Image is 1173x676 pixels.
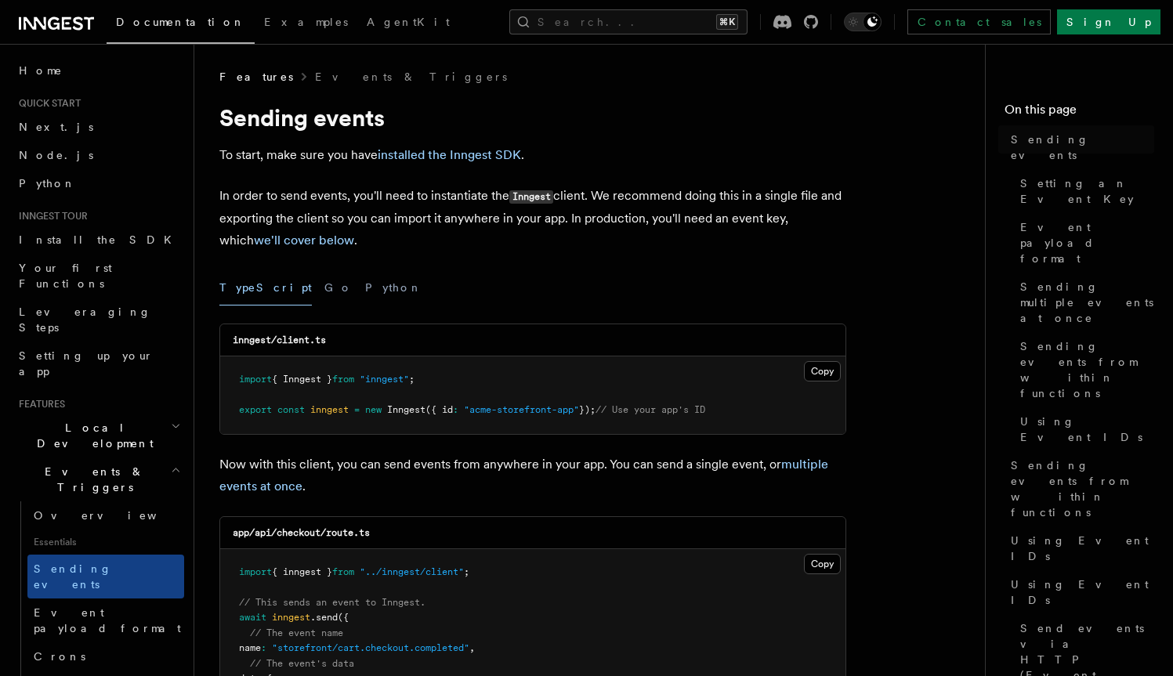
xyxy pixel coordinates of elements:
[272,612,310,623] span: inngest
[116,16,245,28] span: Documentation
[19,63,63,78] span: Home
[1020,279,1154,326] span: Sending multiple events at once
[1057,9,1160,34] a: Sign Up
[354,404,360,415] span: =
[233,334,326,345] code: inngest/client.ts
[239,566,272,577] span: import
[34,606,181,634] span: Event payload format
[310,612,338,623] span: .send
[1014,332,1154,407] a: Sending events from within functions
[13,464,171,495] span: Events & Triggers
[19,262,112,290] span: Your first Functions
[1011,533,1154,564] span: Using Event IDs
[1005,451,1154,526] a: Sending events from within functions
[332,566,354,577] span: from
[19,177,76,190] span: Python
[360,374,409,385] span: "inngest"
[277,404,305,415] span: const
[13,298,184,342] a: Leveraging Steps
[324,270,353,305] button: Go
[13,254,184,298] a: Your first Functions
[1014,407,1154,451] a: Using Event IDs
[19,305,151,334] span: Leveraging Steps
[1020,175,1154,207] span: Setting an Event Key
[19,233,181,246] span: Install the SDK
[425,404,453,415] span: ({ id
[1011,457,1154,520] span: Sending events from within functions
[360,566,464,577] span: "../inngest/client"
[239,597,425,608] span: // This sends an event to Inngest.
[378,147,521,162] a: installed the Inngest SDK
[13,210,88,222] span: Inngest tour
[107,5,255,44] a: Documentation
[453,404,458,415] span: :
[34,650,85,663] span: Crons
[357,5,459,42] a: AgentKit
[219,69,293,85] span: Features
[239,374,272,385] span: import
[13,457,184,501] button: Events & Triggers
[27,530,184,555] span: Essentials
[27,598,184,642] a: Event payload format
[332,374,354,385] span: from
[272,374,332,385] span: { Inngest }
[272,642,469,653] span: "storefront/cart.checkout.completed"
[13,420,171,451] span: Local Development
[1005,125,1154,169] a: Sending events
[27,501,184,530] a: Overview
[1005,100,1154,125] h4: On this page
[219,454,846,497] p: Now with this client, you can send events from anywhere in your app. You can send a single event,...
[261,642,266,653] span: :
[239,612,266,623] span: await
[219,457,828,493] a: multiple events at once
[464,404,579,415] span: "acme-storefront-app"
[13,169,184,197] a: Python
[844,13,882,31] button: Toggle dark mode
[804,361,841,381] button: Copy
[233,527,370,538] code: app/api/checkout/route.ts
[250,658,354,669] span: // The event's data
[13,398,65,410] span: Features
[387,404,425,415] span: Inngest
[13,97,81,110] span: Quick start
[219,144,846,166] p: To start, make sure you have .
[239,642,261,653] span: name
[365,404,382,415] span: new
[255,5,357,42] a: Examples
[219,270,312,305] button: TypeScript
[1005,570,1154,614] a: Using Event IDs
[1014,169,1154,213] a: Setting an Event Key
[13,113,184,141] a: Next.js
[338,612,349,623] span: ({
[219,103,846,132] h1: Sending events
[239,404,272,415] span: export
[13,414,184,457] button: Local Development
[1005,526,1154,570] a: Using Event IDs
[596,404,705,415] span: // Use your app's ID
[804,554,841,574] button: Copy
[34,509,195,522] span: Overview
[250,627,343,638] span: // The event name
[13,226,184,254] a: Install the SDK
[464,566,469,577] span: ;
[509,190,553,204] code: Inngest
[13,141,184,169] a: Node.js
[19,121,93,133] span: Next.js
[1014,273,1154,332] a: Sending multiple events at once
[409,374,415,385] span: ;
[1020,414,1154,445] span: Using Event IDs
[27,555,184,598] a: Sending events
[1020,338,1154,401] span: Sending events from within functions
[254,233,354,248] a: we'll cover below
[19,149,93,161] span: Node.js
[907,9,1051,34] a: Contact sales
[365,270,422,305] button: Python
[19,349,154,378] span: Setting up your app
[469,642,475,653] span: ,
[1014,213,1154,273] a: Event payload format
[315,69,507,85] a: Events & Triggers
[272,566,332,577] span: { inngest }
[219,185,846,251] p: In order to send events, you'll need to instantiate the client. We recommend doing this in a sing...
[1011,577,1154,608] span: Using Event IDs
[509,9,748,34] button: Search...⌘K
